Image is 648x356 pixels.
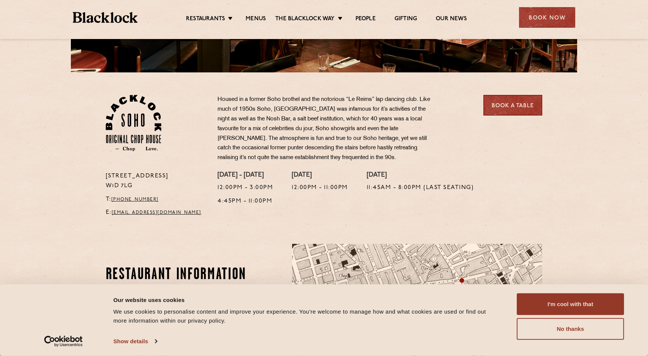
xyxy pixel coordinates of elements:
a: Menus [246,15,266,24]
img: BL_Textured_Logo-footer-cropped.svg [73,12,138,23]
a: Our News [436,15,467,24]
div: We use cookies to personalise content and improve your experience. You're welcome to manage how a... [113,307,500,325]
h2: Restaurant information [106,266,249,284]
button: I'm cool with that [517,293,624,315]
p: [STREET_ADDRESS] W1D 7LG [106,171,207,191]
a: Restaurants [186,15,225,24]
a: Usercentrics Cookiebot - opens in a new window [31,336,96,347]
a: People [355,15,376,24]
a: Book a Table [483,95,542,116]
p: 12:00pm - 11:00pm [292,183,348,193]
p: T: [106,195,207,204]
img: Soho-stamp-default.svg [106,95,162,151]
div: Book Now [519,7,575,28]
p: Housed in a former Soho brothel and the notorious “Le Reims” lap dancing club. Like much of 1950s... [217,95,439,163]
div: Our website uses cookies [113,295,500,304]
a: [EMAIL_ADDRESS][DOMAIN_NAME] [112,210,201,215]
button: No thanks [517,318,624,340]
a: The Blacklock Way [275,15,334,24]
a: [PHONE_NUMBER] [111,197,159,202]
p: 4:45pm - 11:00pm [217,197,273,206]
h4: [DATE] - [DATE] [217,171,273,180]
h4: [DATE] [292,171,348,180]
h4: [DATE] [367,171,474,180]
a: Show details [113,336,157,347]
p: 11:45am - 8:00pm (Last seating) [367,183,474,193]
p: E: [106,208,207,218]
a: Gifting [394,15,417,24]
p: 12:00pm - 3:00pm [217,183,273,193]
